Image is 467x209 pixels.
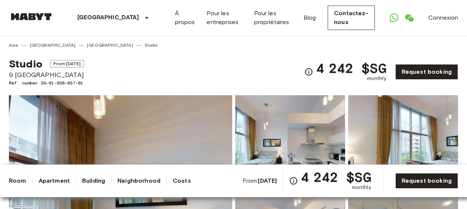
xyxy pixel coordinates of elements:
[289,176,298,185] svg: Check cost overview for full price breakdown. Please note that discounts apply to new joiners onl...
[39,176,70,185] a: Apartment
[301,170,371,184] span: 4 242 $SG
[243,177,277,185] span: From:
[173,176,191,185] a: Costs
[9,42,18,49] a: Asia
[207,9,242,27] a: Pour les entreprises
[235,95,345,192] img: Picture of unit SG-01-038-037-01
[395,173,458,189] a: Request booking
[30,42,76,49] a: [GEOGRAPHIC_DATA]
[328,6,375,30] a: Contactez-nous
[304,67,313,76] svg: Check cost overview for full price breakdown. Please note that discounts apply to new joiners onl...
[117,176,160,185] a: Neighborhood
[387,10,402,25] a: Open WhatsApp
[402,10,416,25] a: Open WeChat
[50,60,84,67] span: From [DATE]
[352,184,371,191] span: monthly
[87,42,133,49] a: [GEOGRAPHIC_DATA]
[367,75,386,82] span: monthly
[9,176,26,185] a: Room
[82,176,105,185] a: Building
[175,9,195,27] a: À propos
[254,9,292,27] a: Pour les propriétaires
[316,62,386,75] span: 4 242 $SG
[9,57,42,70] span: Studio
[348,95,458,192] img: Picture of unit SG-01-038-037-01
[304,13,316,22] a: Blog
[145,42,158,49] a: Studio
[428,13,458,22] a: Connexion
[77,13,139,22] p: [GEOGRAPHIC_DATA]
[9,70,84,80] span: 9 [GEOGRAPHIC_DATA]
[9,80,84,86] span: Ref. number SG-01-038-037-01
[258,177,277,184] b: [DATE]
[9,13,53,20] img: Habyt
[395,64,458,80] a: Request booking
